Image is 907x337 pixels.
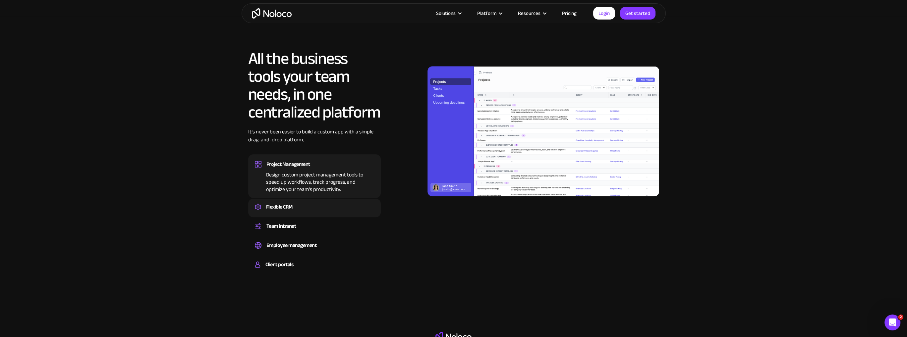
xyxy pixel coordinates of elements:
[477,9,496,18] div: Platform
[510,9,554,18] div: Resources
[255,269,374,271] div: Build a secure, fully-branded, and personalized client portal that lets your customers self-serve.
[554,9,585,18] a: Pricing
[469,9,510,18] div: Platform
[255,212,374,214] div: Create a custom CRM that you can adapt to your business’s needs, centralize your workflows, and m...
[255,231,374,233] div: Set up a central space for your team to collaborate, share information, and stay up to date on co...
[265,260,293,269] div: Client portals
[266,159,310,169] div: Project Management
[436,9,456,18] div: Solutions
[248,128,381,154] div: It’s never been easier to build a custom app with a simple drag-and-drop platform.
[248,50,381,121] h2: All the business tools your team needs, in one centralized platform
[266,202,293,212] div: Flexible CRM
[593,7,615,20] a: Login
[620,7,655,20] a: Get started
[518,9,540,18] div: Resources
[884,314,900,330] iframe: Intercom live chat
[252,8,292,19] a: home
[898,314,903,320] span: 2
[255,250,374,252] div: Easily manage employee information, track performance, and handle HR tasks from a single platform.
[266,240,317,250] div: Employee management
[428,9,469,18] div: Solutions
[255,169,374,193] div: Design custom project management tools to speed up workflows, track progress, and optimize your t...
[266,221,296,231] div: Team intranet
